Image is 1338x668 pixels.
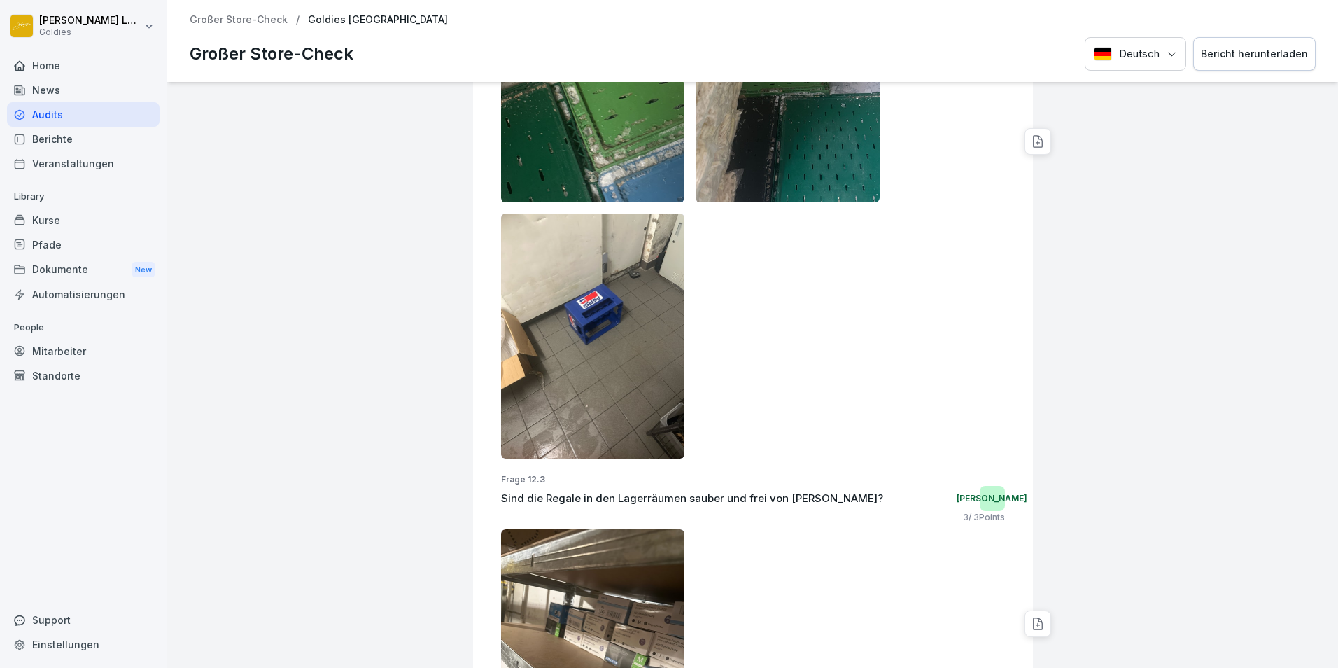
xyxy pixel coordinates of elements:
a: Veranstaltungen [7,151,160,176]
p: / [296,14,300,26]
p: Library [7,186,160,208]
p: Frage 12.3 [501,473,1005,486]
a: Standorte [7,363,160,388]
div: New [132,262,155,278]
div: Bericht herunterladen [1201,46,1308,62]
a: Berichte [7,127,160,151]
p: Goldies [39,27,141,37]
p: Großer Store-Check [190,41,353,67]
p: Sind die Regale in den Lagerräumen sauber und frei von [PERSON_NAME]? [501,491,883,507]
img: n4a3bpxae4qo782mllsl65kk.png [501,214,685,459]
a: DokumenteNew [7,257,160,283]
a: Home [7,53,160,78]
p: [PERSON_NAME] Loska [39,15,141,27]
p: People [7,316,160,339]
div: Dokumente [7,257,160,283]
a: News [7,78,160,102]
div: Support [7,608,160,632]
a: Mitarbeiter [7,339,160,363]
p: Goldies [GEOGRAPHIC_DATA] [308,14,448,26]
a: Kurse [7,208,160,232]
img: Deutsch [1094,47,1112,61]
a: Großer Store-Check [190,14,288,26]
a: Automatisierungen [7,282,160,307]
a: Einstellungen [7,632,160,657]
p: 3 / 3 Points [963,511,1005,524]
div: [PERSON_NAME] [980,486,1005,511]
button: Bericht herunterladen [1193,37,1316,71]
p: Deutsch [1119,46,1160,62]
a: Audits [7,102,160,127]
button: Language [1085,37,1186,71]
a: Pfade [7,232,160,257]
